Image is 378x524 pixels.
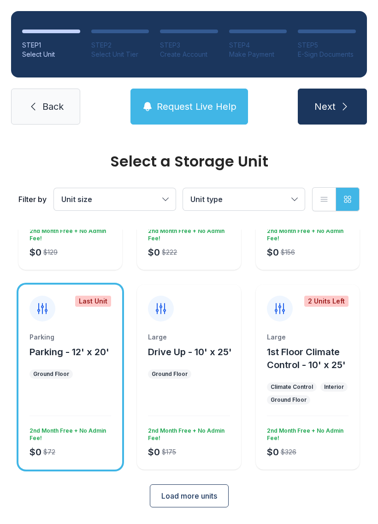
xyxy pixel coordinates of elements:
[148,446,160,458] div: $0
[161,490,217,501] span: Load more units
[18,194,47,205] div: Filter by
[26,423,111,442] div: 2nd Month Free + No Admin Fee!
[229,41,287,50] div: STEP 4
[18,154,360,169] div: Select a Storage Unit
[271,383,313,391] div: Climate Control
[33,370,69,378] div: Ground Floor
[183,188,305,210] button: Unit type
[267,333,348,342] div: Large
[148,333,230,342] div: Large
[22,41,80,50] div: STEP 1
[160,50,218,59] div: Create Account
[324,383,344,391] div: Interior
[190,195,223,204] span: Unit type
[298,41,356,50] div: STEP 5
[91,50,149,59] div: Select Unit Tier
[54,188,176,210] button: Unit size
[148,346,232,357] span: Drive Up - 10' x 25'
[30,345,109,358] button: Parking - 12' x 20'
[162,447,176,457] div: $175
[271,396,307,404] div: Ground Floor
[267,446,279,458] div: $0
[263,423,348,442] div: 2nd Month Free + No Admin Fee!
[229,50,287,59] div: Make Payment
[267,345,356,371] button: 1st Floor Climate Control - 10' x 25'
[144,224,230,242] div: 2nd Month Free + No Admin Fee!
[281,447,296,457] div: $326
[43,248,58,257] div: $129
[148,345,232,358] button: Drive Up - 10' x 25'
[22,50,80,59] div: Select Unit
[91,41,149,50] div: STEP 2
[30,333,111,342] div: Parking
[267,246,279,259] div: $0
[43,447,55,457] div: $72
[263,224,348,242] div: 2nd Month Free + No Admin Fee!
[75,296,111,307] div: Last Unit
[144,423,230,442] div: 2nd Month Free + No Admin Fee!
[30,446,41,458] div: $0
[61,195,92,204] span: Unit size
[30,246,41,259] div: $0
[298,50,356,59] div: E-Sign Documents
[152,370,188,378] div: Ground Floor
[148,246,160,259] div: $0
[267,346,346,370] span: 1st Floor Climate Control - 10' x 25'
[157,100,236,113] span: Request Live Help
[314,100,336,113] span: Next
[30,346,109,357] span: Parking - 12' x 20'
[162,248,177,257] div: $222
[26,224,111,242] div: 2nd Month Free + No Admin Fee!
[281,248,295,257] div: $156
[160,41,218,50] div: STEP 3
[42,100,64,113] span: Back
[304,296,348,307] div: 2 Units Left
